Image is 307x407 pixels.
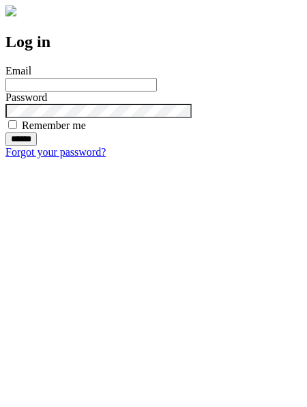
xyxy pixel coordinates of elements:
h2: Log in [5,33,302,51]
a: Forgot your password? [5,146,106,158]
label: Remember me [22,120,86,131]
label: Password [5,92,47,103]
img: logo-4e3dc11c47720685a147b03b5a06dd966a58ff35d612b21f08c02c0306f2b779.png [5,5,16,16]
label: Email [5,65,31,76]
